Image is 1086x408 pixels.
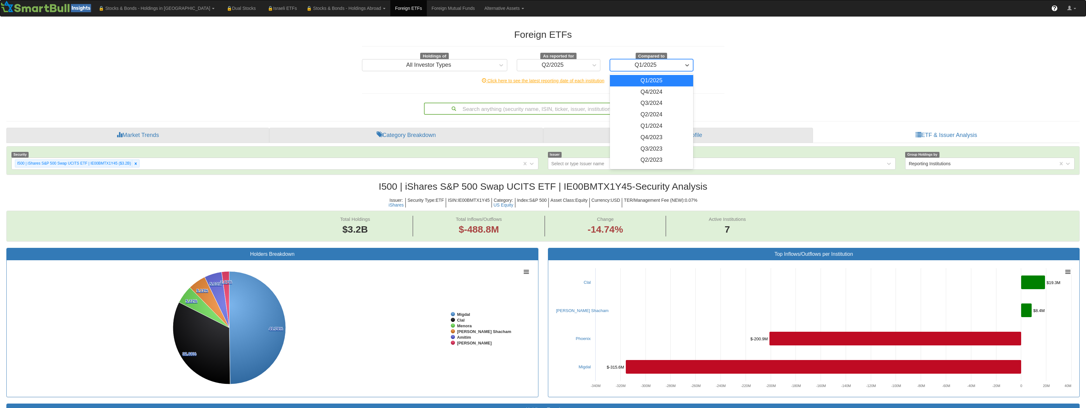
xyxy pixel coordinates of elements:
[540,53,577,60] span: As reported for
[542,62,563,68] div: Q2/2025
[750,337,768,341] tspan: $-200.9M
[635,62,657,68] div: Q1/2025
[186,299,197,303] tspan: 5.22%
[610,86,693,98] div: Q4/2024
[389,203,404,207] button: iShares
[716,384,726,388] text: -240M
[610,154,693,166] div: Q2/2023
[816,384,826,388] text: -160M
[220,280,232,284] tspan: 2.17%
[1033,308,1045,313] tspan: $8.4M
[340,216,370,222] span: Total Holdings
[610,109,693,120] div: Q2/2024
[622,198,699,208] h5: TER/Management Fee (NEW) : 0.07%
[427,0,480,16] a: Foreign Mutual Funds
[11,251,533,257] h3: Holders Breakdown
[425,103,662,114] div: Search anything (security name, ISIN, ticker, issuer, institution, category)...
[584,280,591,285] a: Clal
[182,351,197,356] tspan: 32.68%
[610,132,693,143] div: Q4/2023
[11,152,29,157] span: Security
[1064,384,1071,388] text: 40M
[543,128,813,143] a: Institution Profile
[992,384,1000,388] text: -20M
[691,384,700,388] text: -260M
[588,223,623,236] span: -14.74%
[590,198,622,208] h5: Currency : USD
[709,216,746,222] span: Active Institutions
[610,120,693,132] div: Q1/2024
[549,198,590,208] h5: Asset Class : Equity
[0,0,94,13] img: Smartbull
[905,152,939,157] span: Group Holdings by
[709,223,746,236] span: 7
[1047,280,1060,285] tspan: $19.3M
[551,160,604,167] div: Select or type Issuer name
[891,384,901,388] text: -100M
[210,282,222,286] tspan: 5.03%
[196,288,208,293] tspan: 5.13%
[553,251,1075,257] h3: Top Inflows/Outflows per Institution
[457,335,471,340] tspan: Amitim
[15,160,132,167] div: I500 | iShares S&P 500 Swap UCITS ETF | IE00BMTX1Y45 ($3.2B)
[597,216,614,222] span: Change
[813,128,1080,143] a: ETF & Issuer Analysis
[942,384,950,388] text: -60M
[766,384,775,388] text: -200M
[841,384,851,388] text: -140M
[610,143,693,155] div: Q3/2023
[362,29,724,40] h2: Foreign ETFs
[269,326,283,331] tspan: 49.79%
[1043,384,1049,388] text: 20M
[492,198,516,208] h5: Category :
[420,53,449,60] span: Holdings of
[457,341,492,345] tspan: [PERSON_NAME]
[917,384,925,388] text: -80M
[741,384,751,388] text: -220M
[456,216,502,222] span: Total Inflows/Outflows
[616,384,625,388] text: -320M
[591,384,600,388] text: -340M
[494,203,513,207] button: US Equity
[387,198,406,208] h5: Issuer :
[610,166,693,177] div: Q1/2023
[342,224,368,235] span: $3.2B
[94,0,219,16] a: 🔒 Stocks & Bonds - Holdings in [GEOGRAPHIC_DATA]
[610,75,693,86] div: Q1/2025
[302,0,390,16] a: 🔒 Stocks & Bonds - Holdings Abroad
[610,98,693,109] div: Q3/2024
[261,0,302,16] a: 🔒Israeli ETFs
[666,384,675,388] text: -280M
[909,160,951,167] div: Reporting Institutions
[1053,5,1056,11] span: ?
[457,312,470,317] tspan: Migdal
[640,384,650,388] text: -300M
[6,128,269,143] a: Market Trends
[636,53,667,60] span: Compared to
[516,198,549,208] h5: Index : S&P 500
[406,198,446,208] h5: Security Type : ETF
[457,329,511,334] tspan: [PERSON_NAME] Shacham
[457,318,465,323] tspan: Clal
[357,78,729,84] div: Click here to see the latest reporting date of each institution
[1020,384,1022,388] text: 0
[459,224,499,235] span: $-488.8M
[556,308,609,313] a: [PERSON_NAME] Shacham
[576,336,591,341] a: Phoenix
[269,128,543,143] a: Category Breakdown
[480,0,529,16] a: Alternative Assets
[866,384,876,388] text: -120M
[791,384,801,388] text: -180M
[607,365,624,370] tspan: $-315.6M
[1047,0,1062,16] a: ?
[457,323,472,328] tspan: Menora
[579,364,591,369] a: Migdal
[6,181,1080,192] h2: I500 | iShares S&P 500 Swap UCITS ETF | IE00BMTX1Y45 - Security Analysis
[967,384,975,388] text: -40M
[548,152,562,157] span: Issuer
[406,62,451,68] div: All Investor Types
[390,0,427,16] a: Foreign ETFs
[446,198,492,208] h5: ISIN : IE00BMTX1Y45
